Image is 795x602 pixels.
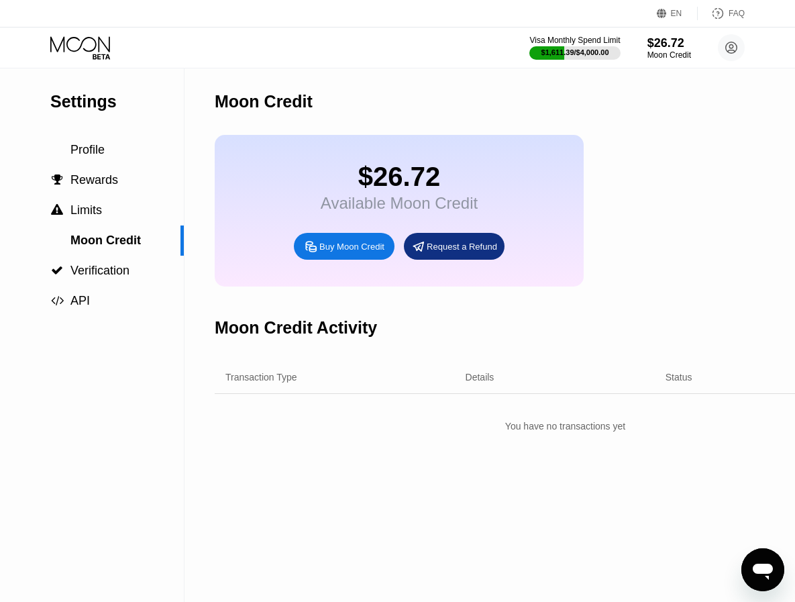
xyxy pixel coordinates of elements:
div: Moon Credit [647,50,691,60]
div: Moon Credit [215,92,313,111]
div: $26.72Moon Credit [647,36,691,60]
span: Profile [70,143,105,156]
div:  [50,264,64,277]
div: EN [671,9,682,18]
div: Buy Moon Credit [294,233,394,260]
div: $26.72 [647,36,691,50]
span:  [51,264,63,277]
div:  [50,174,64,186]
div: Status [666,372,692,383]
div: Moon Credit Activity [215,318,377,338]
div:  [50,295,64,307]
div: FAQ [729,9,745,18]
div: Buy Moon Credit [319,241,384,252]
div: Visa Monthly Spend Limit$1,611.39/$4,000.00 [529,36,620,60]
span: Verification [70,264,129,277]
span: Moon Credit [70,234,141,247]
div: $1,611.39 / $4,000.00 [541,48,609,56]
div: Details [466,372,494,383]
div: Settings [50,92,184,111]
div:  [50,204,64,216]
div: Available Moon Credit [321,194,478,213]
span: API [70,294,90,307]
div: Transaction Type [225,372,297,383]
span:  [51,204,63,216]
div: Visa Monthly Spend Limit [529,36,620,45]
span:  [52,174,63,186]
span:  [51,295,64,307]
div: Request a Refund [427,241,497,252]
div: EN [657,7,698,20]
span: Limits [70,203,102,217]
iframe: Button to launch messaging window [741,548,784,591]
div: Request a Refund [404,233,505,260]
div: $26.72 [321,162,478,192]
div: FAQ [698,7,745,20]
span: Rewards [70,173,118,187]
